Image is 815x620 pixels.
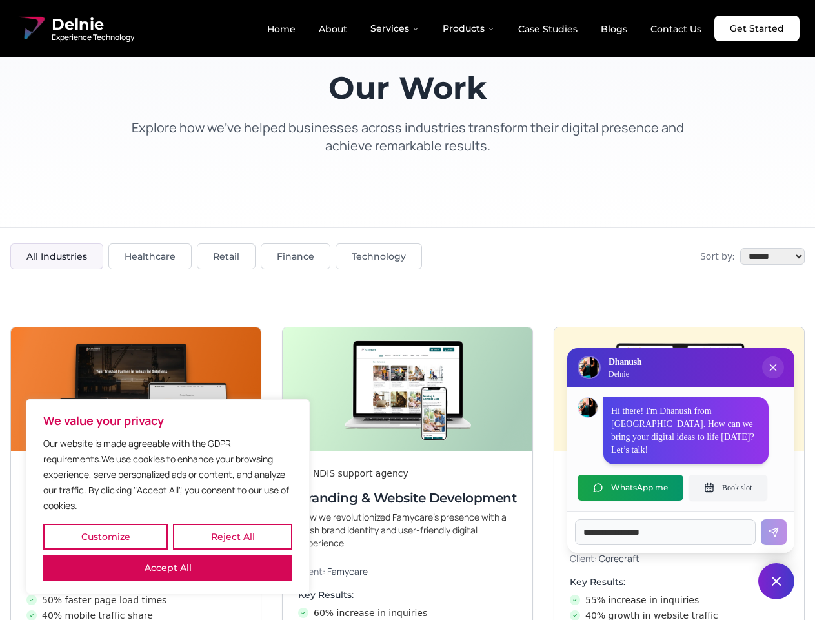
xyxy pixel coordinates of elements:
[15,13,46,44] img: Delnie Logo
[298,467,517,480] div: An NDIS support agency
[578,475,683,501] button: WhatsApp me
[43,436,292,513] p: Our website is made agreeable with the GDPR requirements.We use cookies to enhance your browsing ...
[257,15,712,41] nav: Main
[298,489,517,507] h3: Branding & Website Development
[611,405,761,457] p: Hi there! I'm Dhanush from [GEOGRAPHIC_DATA]. How can we bring your digital ideas to life [DATE]?...
[10,243,103,269] button: All Industries
[700,250,735,263] span: Sort by:
[579,357,599,378] img: Delnie Logo
[15,13,134,44] a: Delnie Logo Full
[197,243,256,269] button: Retail
[308,18,357,40] a: About
[609,356,641,369] h3: Dhanush
[173,524,292,550] button: Reject All
[52,32,134,43] span: Experience Technology
[640,18,712,40] a: Contact Us
[11,327,261,451] img: Next-Gen Website Development
[298,588,517,601] h4: Key Results:
[26,594,245,606] li: 50% faster page load times
[570,594,789,606] li: 55% increase in inquiries
[578,398,598,417] img: Dhanush
[758,563,794,599] button: Close chat
[43,524,168,550] button: Customize
[43,555,292,581] button: Accept All
[327,565,368,577] span: Famycare
[336,243,422,269] button: Technology
[261,243,330,269] button: Finance
[554,327,804,451] img: Digital & Brand Revamp
[119,119,697,155] p: Explore how we've helped businesses across industries transform their digital presence and achiev...
[508,18,588,40] a: Case Studies
[119,72,697,103] h1: Our Work
[298,606,517,619] li: 60% increase in inquiries
[283,327,532,451] img: Branding & Website Development
[714,15,800,41] a: Get Started
[257,18,306,40] a: Home
[298,565,517,578] p: Client:
[609,369,641,379] p: Delnie
[432,15,505,41] button: Products
[360,15,430,41] button: Services
[108,243,192,269] button: Healthcare
[298,511,517,550] p: How we revolutionized Famycare’s presence with a fresh brand identity and user-friendly digital e...
[52,14,134,35] span: Delnie
[689,475,767,501] button: Book slot
[43,413,292,428] p: We value your privacy
[590,18,638,40] a: Blogs
[762,356,784,378] button: Close chat popup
